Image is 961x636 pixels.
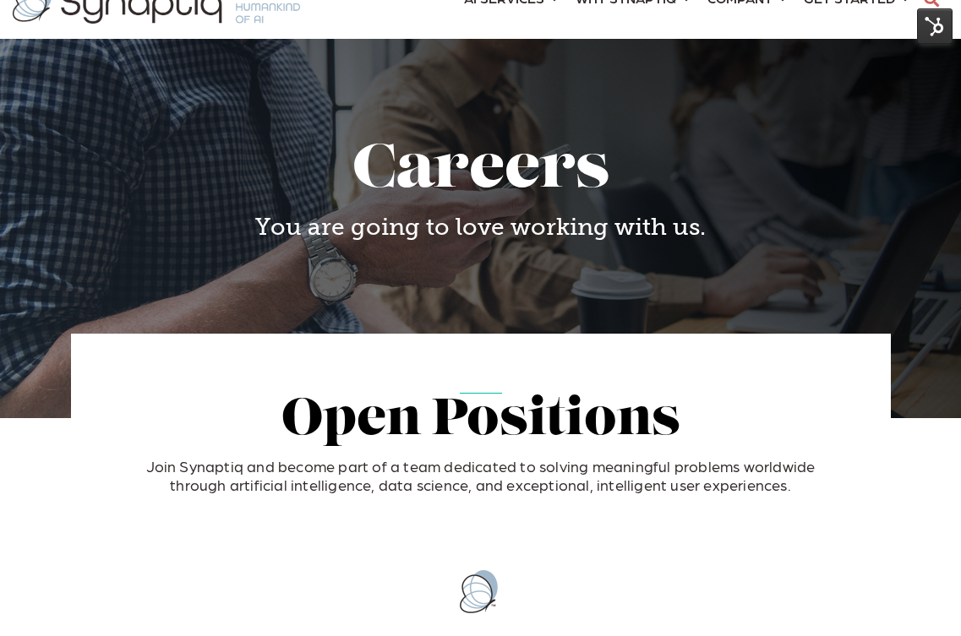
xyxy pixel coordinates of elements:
h1: Careers [84,139,878,205]
img: synaptiq-logo-rgb_full-color-logomark-1 [439,552,523,632]
img: HubSpot Tools Menu Toggle [917,8,953,44]
h2: Open Positions [126,394,836,449]
h4: You are going to love working with us. [84,213,878,242]
span: Join Synaptiq and become part of a team dedicated to solving meaningful problems worldwide throug... [146,457,816,493]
